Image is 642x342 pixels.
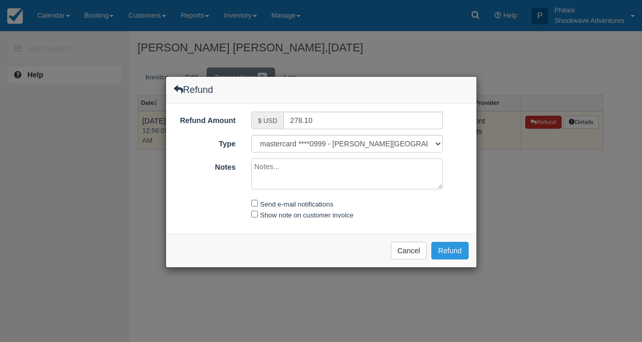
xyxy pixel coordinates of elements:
button: Refund [431,242,468,259]
label: Type [166,135,244,149]
input: Valid number required. [283,112,443,129]
button: Cancel [391,242,427,259]
label: Refund Amount [166,112,244,126]
label: Show note on customer invoice [260,211,353,219]
small: $ USD [258,117,277,125]
label: Send e-mail notifications [260,200,333,208]
h4: Refund [174,85,213,95]
label: Notes [166,158,244,173]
